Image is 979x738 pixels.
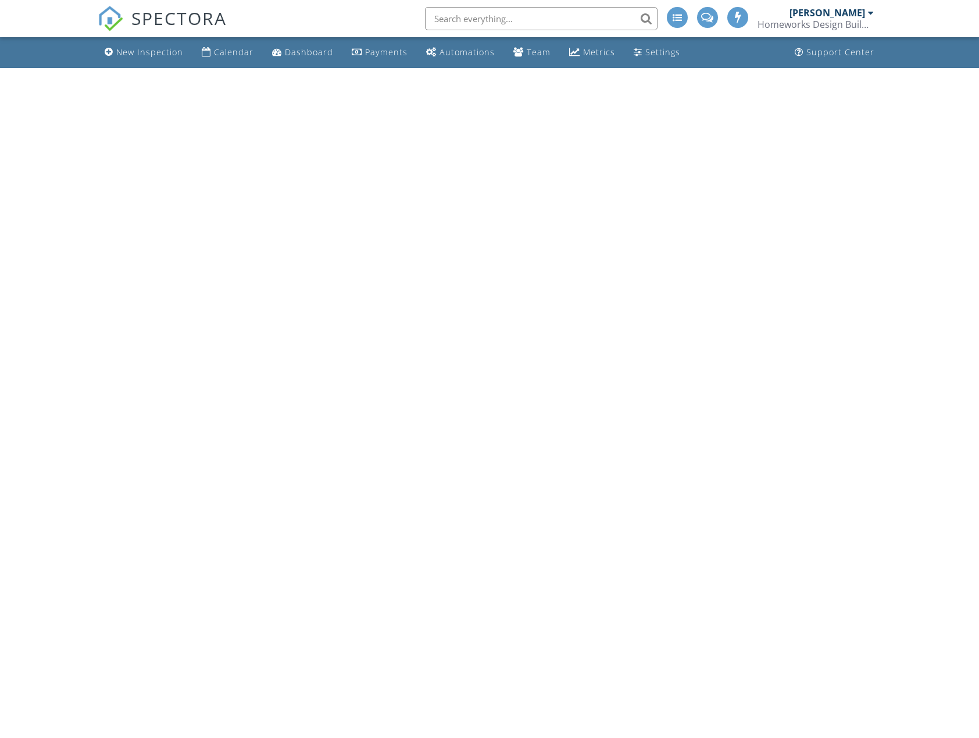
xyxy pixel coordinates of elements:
[564,42,620,63] a: Metrics
[347,42,412,63] a: Payments
[285,47,333,58] div: Dashboard
[440,47,495,58] div: Automations
[629,42,685,63] a: Settings
[790,42,879,63] a: Support Center
[806,47,874,58] div: Support Center
[425,7,658,30] input: Search everything...
[509,42,555,63] a: Team
[645,47,680,58] div: Settings
[116,47,183,58] div: New Inspection
[583,47,615,58] div: Metrics
[100,42,188,63] a: New Inspection
[214,47,253,58] div: Calendar
[527,47,551,58] div: Team
[98,16,227,40] a: SPECTORA
[365,47,408,58] div: Payments
[131,6,227,30] span: SPECTORA
[421,42,499,63] a: Automations (Advanced)
[267,42,338,63] a: Dashboard
[789,7,865,19] div: [PERSON_NAME]
[197,42,258,63] a: Calendar
[98,6,123,31] img: The Best Home Inspection Software - Spectora
[758,19,874,30] div: Homeworks Design Build Inspect, Inc.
